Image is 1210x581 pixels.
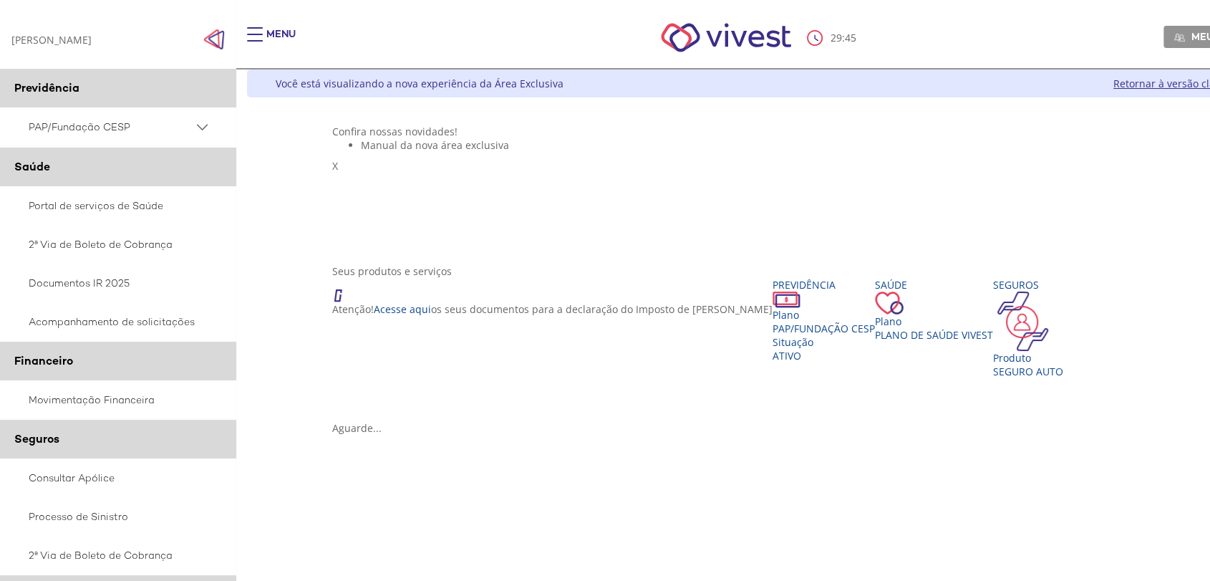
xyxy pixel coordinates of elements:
[332,264,1183,435] section: <span lang="en" dir="ltr">ProdutosCard</span>
[773,278,875,362] a: Previdência PlanoPAP/Fundação CESP SituaçãoAtivo
[332,264,1183,278] div: Seus produtos e serviços
[332,159,338,173] span: X
[830,31,841,44] span: 29
[807,30,858,46] div: :
[332,278,357,302] img: ico_atencao.png
[645,7,808,68] img: Vivest
[14,353,73,368] span: Financeiro
[1174,32,1185,43] img: Meu perfil
[11,33,92,47] div: [PERSON_NAME]
[332,125,1183,138] div: Confira nossas novidades!
[361,138,509,152] span: Manual da nova área exclusiva
[374,302,431,316] a: Acesse aqui
[844,31,856,44] span: 45
[332,125,1183,250] section: <span lang="pt-BR" dir="ltr">Visualizador do Conteúdo da Web</span> 1
[993,365,1063,378] div: SEGURO AUTO
[993,278,1063,292] div: Seguros
[773,292,800,308] img: ico_dinheiro.png
[875,314,993,328] div: Plano
[875,278,993,342] a: Saúde PlanoPlano de Saúde VIVEST
[29,118,193,136] span: PAP/Fundação CESP
[773,278,875,292] div: Previdência
[773,308,875,322] div: Plano
[773,322,875,335] span: PAP/Fundação CESP
[266,27,296,56] div: Menu
[875,328,993,342] span: Plano de Saúde VIVEST
[332,421,1183,435] div: Aguarde...
[993,278,1063,378] a: Seguros Produto SEGURO AUTO
[773,349,801,362] span: Ativo
[993,351,1063,365] div: Produto
[276,77,563,90] div: Você está visualizando a nova experiência da Área Exclusiva
[875,292,904,314] img: ico_coracao.png
[875,278,993,292] div: Saúde
[773,335,875,349] div: Situação
[14,431,59,446] span: Seguros
[203,29,225,50] span: Click to close side navigation.
[332,302,773,316] p: Atenção! os seus documentos para a declaração do Imposto de [PERSON_NAME]
[993,292,1052,351] img: ico_seguros.png
[14,80,79,95] span: Previdência
[203,29,225,50] img: Fechar menu
[14,159,50,174] span: Saúde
